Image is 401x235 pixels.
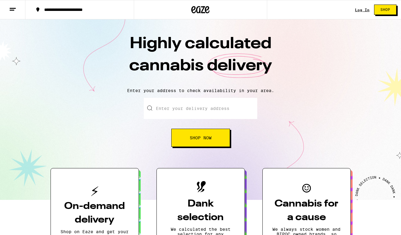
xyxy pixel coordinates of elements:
h3: On-demand delivery [61,200,129,227]
h3: Dank selection [166,197,235,224]
span: Shop Now [190,136,212,140]
button: Shop [374,5,396,15]
button: Shop Now [171,129,230,147]
a: Log In [355,8,370,12]
h1: Highly calculated cannabis delivery [95,33,307,83]
p: Enter your address to check availability in your area. [6,88,395,93]
span: Shop [380,8,390,12]
input: Enter your delivery address [144,98,257,119]
h3: Cannabis for a cause [272,197,341,224]
a: Shop [370,5,401,15]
